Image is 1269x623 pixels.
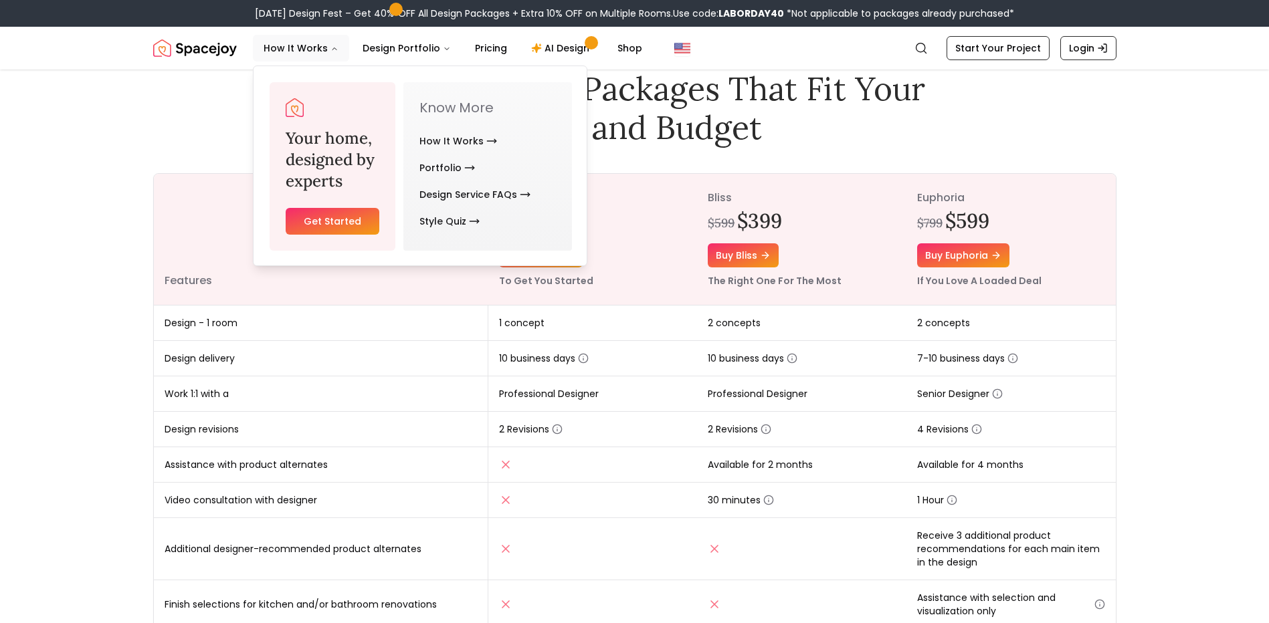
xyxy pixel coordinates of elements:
a: Start Your Project [947,36,1050,60]
span: 2 concepts [708,316,761,330]
img: Spacejoy Logo [286,98,304,117]
a: Pricing [464,35,518,61]
small: To Get You Started [499,274,593,287]
span: 4 Revisions [917,422,982,436]
span: *Not applicable to packages already purchased* [784,7,1014,20]
a: Portfolio [419,154,475,181]
td: Additional designer-recommended product alternates [154,518,488,580]
span: 1 concept [499,316,545,330]
button: How It Works [253,35,349,61]
td: Design - 1 room [154,305,488,341]
td: Design delivery [154,341,488,376]
p: euphoria [917,190,1105,206]
img: United States [674,40,690,56]
span: 7-10 business days [917,352,1018,365]
td: Assistance with product alternates [154,447,488,483]
span: 2 Revisions [708,422,771,436]
p: bliss [708,190,896,206]
img: Spacejoy Logo [153,35,237,61]
span: 2 concepts [917,316,970,330]
a: Shop [607,35,653,61]
p: delight [499,190,687,206]
th: Features [154,174,488,305]
td: Available for 2 months [697,447,906,483]
a: Spacejoy [286,98,304,117]
a: Buy bliss [708,243,779,267]
div: [DATE] Design Fest – Get 40% OFF All Design Packages + Extra 10% OFF on Multiple Rooms. [255,7,1014,20]
h2: $399 [737,209,782,233]
span: Senior Designer [917,387,1003,400]
span: 2 Revisions [499,422,563,436]
td: Video consultation with designer [154,483,488,518]
nav: Main [253,35,653,61]
a: Design Service FAQs [419,181,530,208]
span: Assistance with selection and visualization only [917,591,1105,618]
a: Login [1060,36,1116,60]
button: Design Portfolio [352,35,462,61]
span: 30 minutes [708,493,774,507]
a: Get Started [286,208,380,235]
div: $799 [917,214,943,233]
td: Design revisions [154,412,488,447]
span: 10 business days [708,352,797,365]
a: Style Quiz [419,208,480,235]
h3: Your home, designed by experts [286,128,380,192]
a: How It Works [419,128,497,154]
h2: $599 [945,209,989,233]
span: 1 Hour [917,493,957,507]
a: Buy euphoria [917,243,1009,267]
td: Receive 3 additional product recommendations for each main item in the design [906,518,1116,580]
td: Work 1:1 with a [154,376,488,412]
a: Spacejoy [153,35,237,61]
span: Professional Designer [499,387,599,400]
span: Professional Designer [708,387,807,400]
small: The Right One For The Most [708,274,842,287]
div: $599 [708,214,735,233]
span: Use code: [673,7,784,20]
p: Know More [419,98,555,117]
div: How It Works [254,66,588,267]
a: AI Design [520,35,604,61]
nav: Global [153,27,1116,70]
h1: Interior Design Packages That Fit Your Style and Budget [335,70,935,146]
b: LABORDAY40 [718,7,784,20]
small: If You Love A Loaded Deal [917,274,1042,287]
span: 10 business days [499,352,589,365]
td: Available for 4 months [906,447,1116,483]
